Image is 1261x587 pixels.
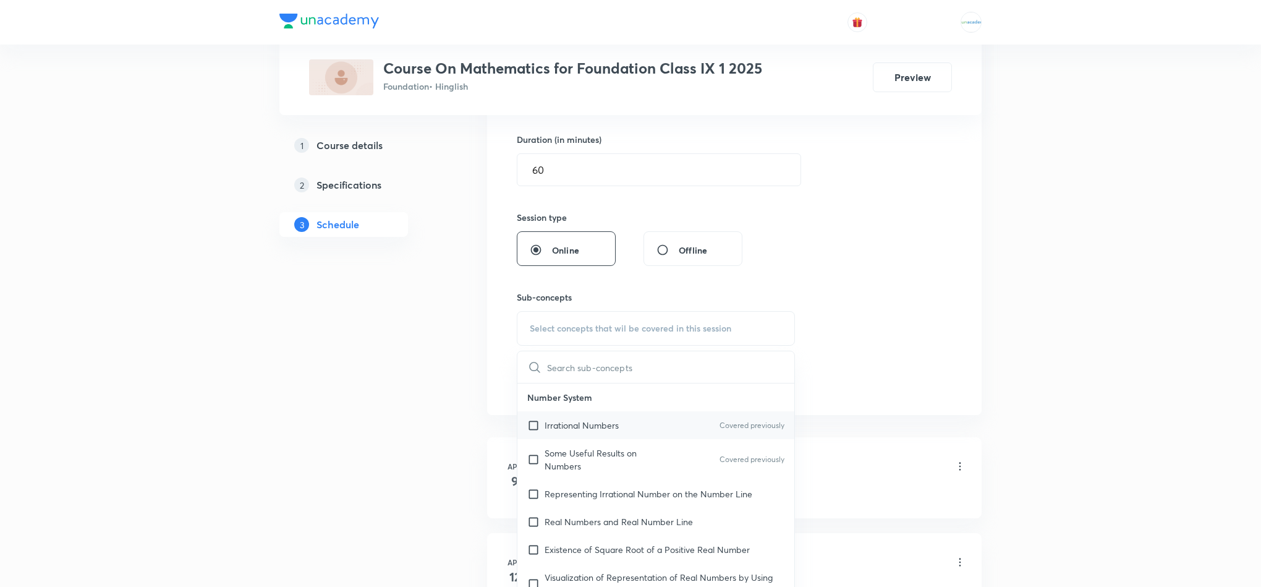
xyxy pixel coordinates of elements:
[720,420,784,431] p: Covered previously
[517,133,601,146] h6: Duration (in minutes)
[517,291,795,304] h6: Sub-concepts
[294,178,309,192] p: 2
[961,12,982,33] img: MOHAMMED SHOAIB
[383,80,762,93] p: Foundation • Hinglish
[852,17,863,28] img: avatar
[552,244,579,257] span: Online
[503,568,527,586] h4: 12
[530,323,731,333] span: Select concepts that wil be covered in this session
[545,515,693,528] p: Real Numbers and Real Number Line
[316,178,381,192] h5: Specifications
[517,211,567,224] h6: Session type
[720,454,784,465] p: Covered previously
[503,557,527,568] h6: Apr
[294,138,309,153] p: 1
[309,59,373,95] img: 6CFC4390-3F3F-4907-A098-707CBD4F9B06_plus.png
[279,173,448,197] a: 2Specifications
[873,62,952,92] button: Preview
[503,461,527,472] h6: Apr
[547,351,794,383] input: Search sub-concepts
[545,419,619,432] p: Irrational Numbers
[679,244,707,257] span: Offline
[503,472,527,491] h4: 9
[545,543,750,556] p: Existence of Square Root of a Positive Real Number
[294,217,309,232] p: 3
[316,138,383,153] h5: Course details
[517,154,800,186] input: 60
[316,217,359,232] h5: Schedule
[847,12,867,32] button: avatar
[279,14,379,28] img: Company Logo
[545,447,669,473] p: Some Useful Results on Numbers
[545,487,752,500] p: Representing Irrational Number on the Number Line
[517,383,794,411] p: Number System
[383,59,762,77] h3: Course On Mathematics for Foundation Class IX 1 2025
[279,14,379,32] a: Company Logo
[279,133,448,158] a: 1Course details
